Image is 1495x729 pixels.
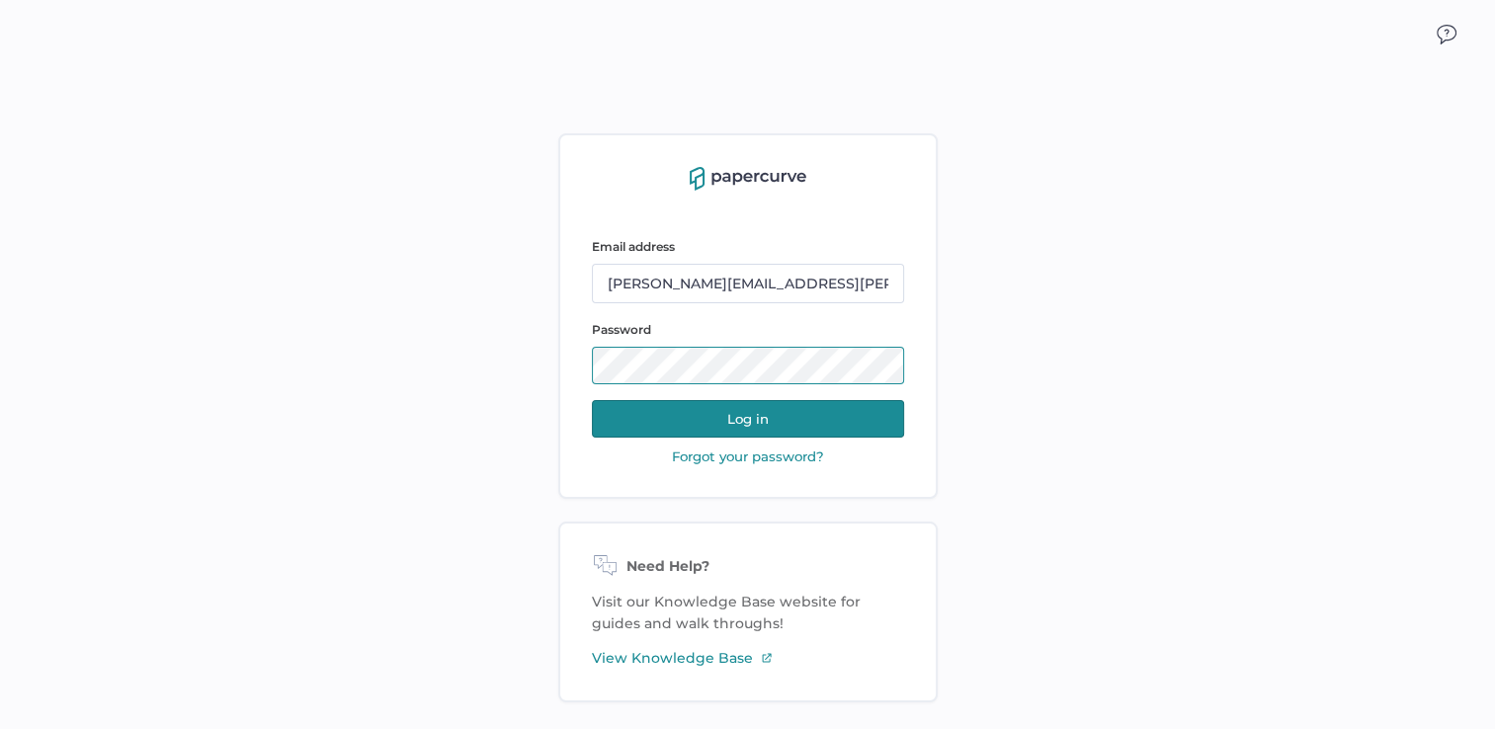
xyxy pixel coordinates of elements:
img: papercurve-logo-colour.7244d18c.svg [690,167,806,191]
button: Log in [592,400,904,438]
span: View Knowledge Base [592,647,753,669]
img: icon_chat.2bd11823.svg [1437,25,1456,44]
img: need-help-icon.d526b9f7.svg [592,555,619,579]
span: Email address [592,239,675,254]
input: email@company.com [592,264,904,303]
div: Visit our Knowledge Base website for guides and walk throughs! [558,522,938,702]
button: Forgot your password? [666,447,830,465]
div: Need Help? [592,555,904,579]
span: Password [592,322,651,337]
img: external-link-icon-3.58f4c051.svg [761,652,773,664]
